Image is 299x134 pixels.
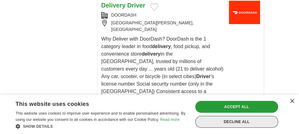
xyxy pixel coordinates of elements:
[127,2,145,9] strong: Driver
[16,98,172,108] div: This website uses cookies
[142,51,160,57] strong: delivery
[16,123,188,129] div: Show details
[290,99,294,104] div: Close
[101,20,224,33] div: [GEOGRAPHIC_DATA][PERSON_NAME], [GEOGRAPHIC_DATA]
[23,124,53,129] span: Show details
[152,44,171,49] strong: delivery
[101,36,223,102] span: Why Deliver with DoorDash? DoorDash is the 1 category leader in food , food pickup, and convenien...
[196,74,211,79] strong: Driver
[16,111,185,122] span: This website uses cookies to improve user experience and to enable personalised advertising. By u...
[111,12,136,17] a: DOORDASH
[101,2,126,9] strong: Delivery
[229,1,260,24] img: Doordash logo
[101,2,145,9] a: Delivery Driver
[150,3,158,11] button: Add to favorite jobs
[195,101,278,113] div: Accept all
[195,116,278,128] div: Decline all
[160,117,179,122] a: Read more, opens a new window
